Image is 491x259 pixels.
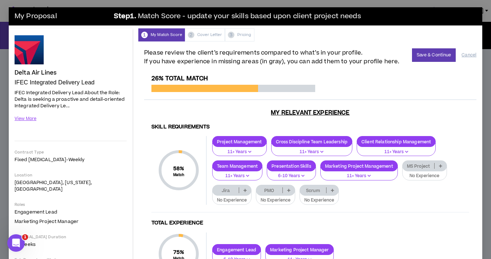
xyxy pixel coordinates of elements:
[213,247,261,252] p: Engagement Lead
[138,28,185,41] div: My Match Score
[276,149,348,155] p: 11+ Years
[15,179,127,192] p: [GEOGRAPHIC_DATA], [US_STATE], [GEOGRAPHIC_DATA]
[272,173,311,179] p: 6-10 Years
[15,89,127,109] p: IFEC Integrated Delivery Lead About the Role: Delta is seeking a proactive and detail-oriented In...
[15,234,127,240] p: [MEDICAL_DATA] Duration
[267,167,316,180] button: 6-10 Years
[361,149,431,155] p: 11+ Years
[212,167,262,180] button: 11+ Years
[213,139,266,144] p: Project Management
[15,156,84,163] span: Fixed [MEDICAL_DATA] - weekly
[217,197,247,204] p: No Experience
[15,69,56,76] h4: Delta Air Lines
[320,167,398,180] button: 11+ Years
[266,247,333,252] p: Marketing Project Manager
[407,173,443,179] p: No Experience
[15,202,127,207] p: Roles
[300,188,326,193] p: Scrum
[173,165,185,172] span: 58 %
[357,139,435,144] p: Client Relationship Management
[403,163,434,169] p: MS Project
[212,143,267,156] button: 11+ Years
[151,124,469,131] h4: Skill Requirements
[402,167,447,180] button: No Experience
[7,234,25,252] iframe: Intercom live chat
[304,197,334,204] p: No Experience
[141,32,148,38] span: 1
[15,218,79,225] span: Marketing Project Manager
[267,163,316,169] p: Presentation Skills
[256,188,282,193] p: PMO
[15,9,109,24] h3: My Proposal
[300,191,339,205] button: No Experience
[213,188,239,193] p: Jira
[321,163,397,169] p: Marketing Project Management
[217,149,262,155] p: 11+ Years
[217,173,258,179] p: 11+ Years
[114,11,136,22] b: Step 1 .
[15,241,127,248] p: 14 weeks
[15,150,127,155] p: Contract Type
[412,48,456,62] button: Save & Continue
[151,74,208,83] span: 26% Total Match
[173,172,185,178] small: Match
[173,248,185,256] span: 75 %
[325,173,393,179] p: 11+ Years
[138,11,361,22] span: Match Score - update your skills based upon client project needs
[272,139,352,144] p: Cross Discipline Team Leadership
[15,172,127,178] p: Location
[256,191,295,205] button: No Experience
[144,48,399,66] span: Please review the client’s requirements compared to what’s in your profile. If you have experienc...
[144,109,476,116] h3: My Relevant Experience
[15,112,36,125] button: View More
[213,163,262,169] p: Team Management
[462,49,476,61] button: Cancel
[15,209,57,215] span: Engagement Lead
[212,191,252,205] button: No Experience
[261,197,290,204] p: No Experience
[15,79,127,86] p: IFEC Integrated Delivery Lead
[271,143,352,156] button: 11+ Years
[151,220,469,227] h4: Total Experience
[357,143,436,156] button: 11+ Years
[22,234,28,240] span: 1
